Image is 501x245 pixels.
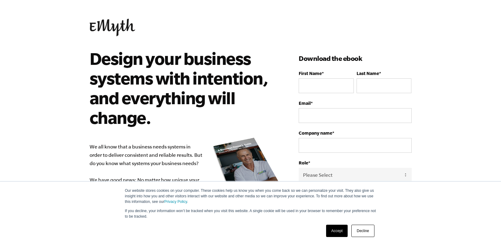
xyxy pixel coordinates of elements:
span: Email [299,101,311,106]
img: new_roadmap_cover_093019 [212,137,280,200]
p: If you decline, your information won’t be tracked when you visit this website. A single cookie wi... [125,208,376,219]
span: Last Name [357,71,379,76]
p: Our website stores cookies on your computer. These cookies help us know you when you come back so... [125,188,376,204]
h2: Design your business systems with intention, and everything will change. [90,49,272,127]
p: We all know that a business needs systems in order to deliver consistent and reliable results. Bu... [90,143,281,243]
a: Accept [326,225,348,237]
a: Decline [351,225,374,237]
h3: Download the ebook [299,53,411,63]
span: Role [299,160,308,165]
span: Company name [299,130,332,136]
span: First Name [299,71,322,76]
img: EMyth [90,19,135,36]
a: Privacy Policy [164,200,187,204]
